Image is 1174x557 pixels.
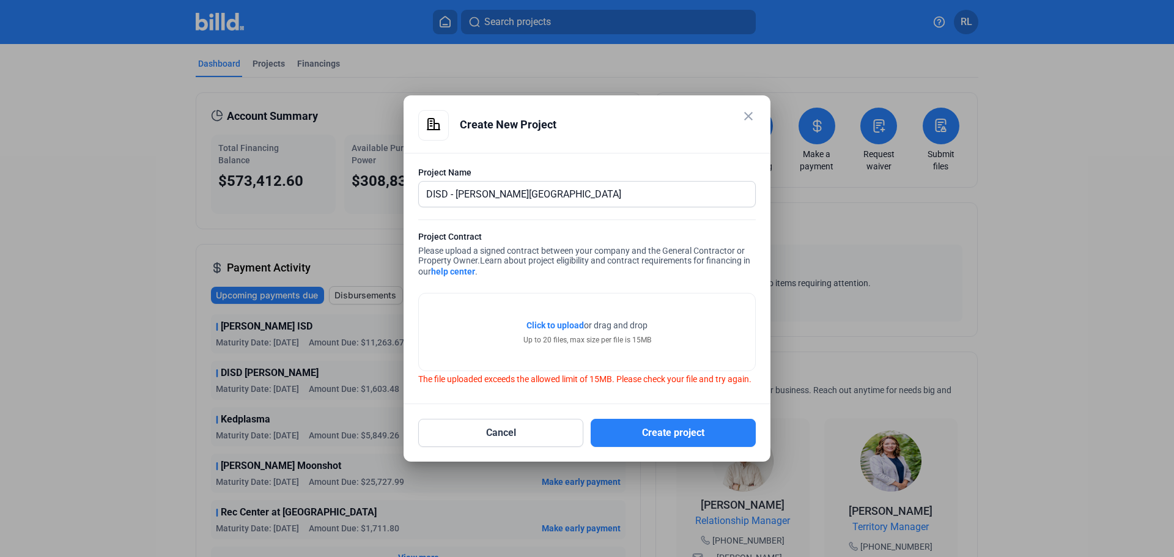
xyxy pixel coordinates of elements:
[431,267,475,276] a: help center
[418,231,756,246] div: Project Contract
[591,419,756,447] button: Create project
[418,231,756,281] div: Please upload a signed contract between your company and the General Contractor or Property Owner.
[418,166,756,179] div: Project Name
[460,110,756,139] div: Create New Project
[418,419,583,447] button: Cancel
[523,334,651,345] div: Up to 20 files, max size per file is 15MB
[418,374,751,384] i: The file uploaded exceeds the allowed limit of 15MB. Please check your file and try again.
[526,320,584,330] span: Click to upload
[584,319,648,331] span: or drag and drop
[418,256,750,276] span: Learn about project eligibility and contract requirements for financing in our .
[741,109,756,124] mat-icon: close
